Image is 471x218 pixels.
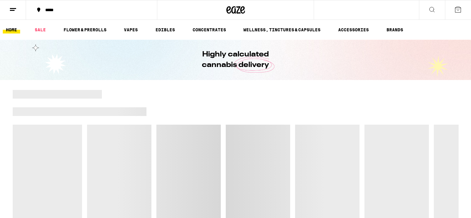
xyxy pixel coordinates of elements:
[240,26,324,33] a: WELLNESS, TINCTURES & CAPSULES
[152,26,178,33] a: EDIBLES
[190,26,229,33] a: CONCENTRATES
[383,26,406,33] a: BRANDS
[32,26,49,33] a: SALE
[60,26,110,33] a: FLOWER & PREROLLS
[3,26,20,33] a: HOME
[185,49,287,70] h1: Highly calculated cannabis delivery
[335,26,372,33] a: ACCESSORIES
[121,26,141,33] a: VAPES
